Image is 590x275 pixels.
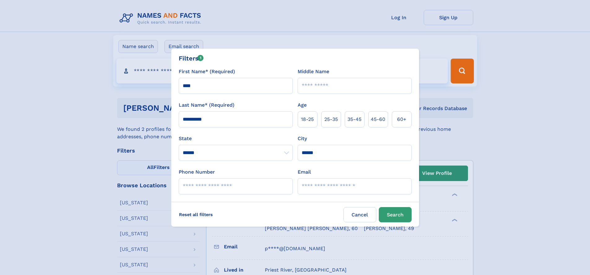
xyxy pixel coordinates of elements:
[179,68,235,75] label: First Name* (Required)
[397,116,406,123] span: 60+
[175,207,217,222] label: Reset all filters
[324,116,338,123] span: 25‑35
[179,101,234,109] label: Last Name* (Required)
[179,54,204,63] div: Filters
[298,168,311,176] label: Email
[379,207,412,222] button: Search
[179,135,293,142] label: State
[371,116,385,123] span: 45‑60
[298,101,307,109] label: Age
[347,116,361,123] span: 35‑45
[343,207,376,222] label: Cancel
[298,68,329,75] label: Middle Name
[298,135,307,142] label: City
[179,168,215,176] label: Phone Number
[301,116,314,123] span: 18‑25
